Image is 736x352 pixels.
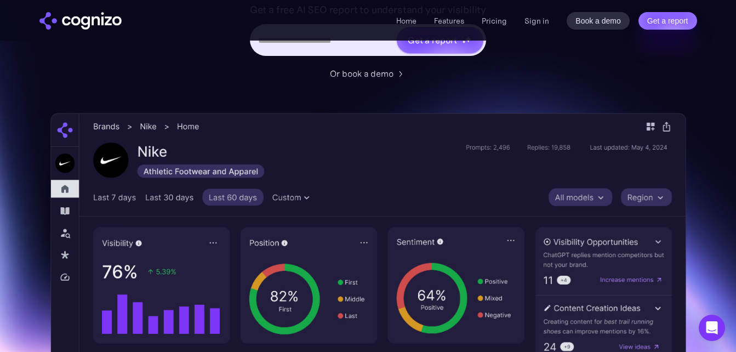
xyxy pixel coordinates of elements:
[567,12,630,30] a: Book a demo
[699,315,725,341] div: Open Intercom Messenger
[330,67,407,80] a: Or book a demo
[524,14,549,27] a: Sign in
[330,67,393,80] div: Or book a demo
[434,16,464,26] a: Features
[39,12,122,30] a: home
[462,40,466,44] img: star
[482,16,507,26] a: Pricing
[39,12,122,30] img: cognizo logo
[396,16,417,26] a: Home
[638,12,697,30] a: Get a report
